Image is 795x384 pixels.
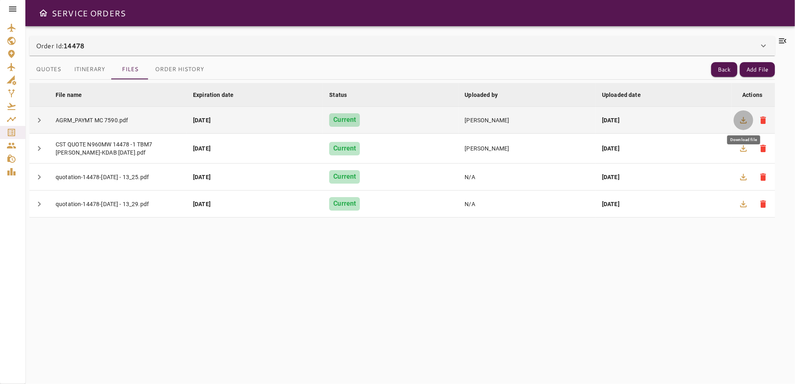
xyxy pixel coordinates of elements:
div: N/A [465,173,589,181]
button: Download file [734,167,753,187]
div: quotation-14478-[DATE] - 13_29.pdf [56,200,180,208]
div: [DATE] [193,144,316,153]
span: File name [56,90,92,100]
button: Delete file [753,139,773,158]
div: N/A [465,200,589,208]
span: Status [329,90,357,100]
span: delete [758,199,768,209]
button: Open drawer [35,5,52,21]
span: delete [758,144,768,153]
button: Delete file [753,110,773,130]
div: Current [329,170,360,184]
div: [DATE] [602,200,725,208]
div: File name [56,90,82,100]
button: Delete file [753,194,773,214]
div: Current [329,197,360,211]
div: AGRM_PAYMT MC 7590.pdf [56,116,180,124]
div: Status [329,90,347,100]
div: CST QUOTE N960MW 14478 -1 TBM7 [PERSON_NAME]-KDAB [DATE].pdf [56,140,180,157]
b: 14478 [63,41,84,50]
button: Download file [734,139,753,158]
div: [DATE] [193,200,316,208]
div: [PERSON_NAME] [465,116,589,124]
div: basic tabs example [29,60,211,79]
span: chevron_right [34,172,44,182]
p: Order Id: [36,41,84,51]
div: Current [329,142,360,155]
button: Add File [740,62,775,77]
span: delete [758,172,768,182]
div: [DATE] [193,116,316,124]
span: chevron_right [34,199,44,209]
div: Current [329,113,360,127]
div: quotation-14478-[DATE] - 13_25.pdf [56,173,180,181]
div: [PERSON_NAME] [465,144,589,153]
button: Itinerary [67,60,112,79]
span: Uploaded by [465,90,509,100]
button: Download file [734,194,753,214]
button: Back [711,62,737,77]
button: Files [112,60,148,79]
span: chevron_right [34,115,44,125]
div: [DATE] [602,144,725,153]
div: Uploaded by [465,90,498,100]
div: [DATE] [602,116,725,124]
div: Uploaded date [602,90,641,100]
button: Quotes [29,60,67,79]
h6: SERVICE ORDERS [52,7,126,20]
div: Order Id:14478 [29,36,775,56]
div: Expiration date [193,90,234,100]
button: Delete file [753,167,773,187]
div: [DATE] [602,173,725,181]
button: Order History [148,60,211,79]
span: chevron_right [34,144,44,153]
span: Expiration date [193,90,244,100]
div: [DATE] [193,173,316,181]
span: Uploaded date [602,90,651,100]
span: delete [758,115,768,125]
